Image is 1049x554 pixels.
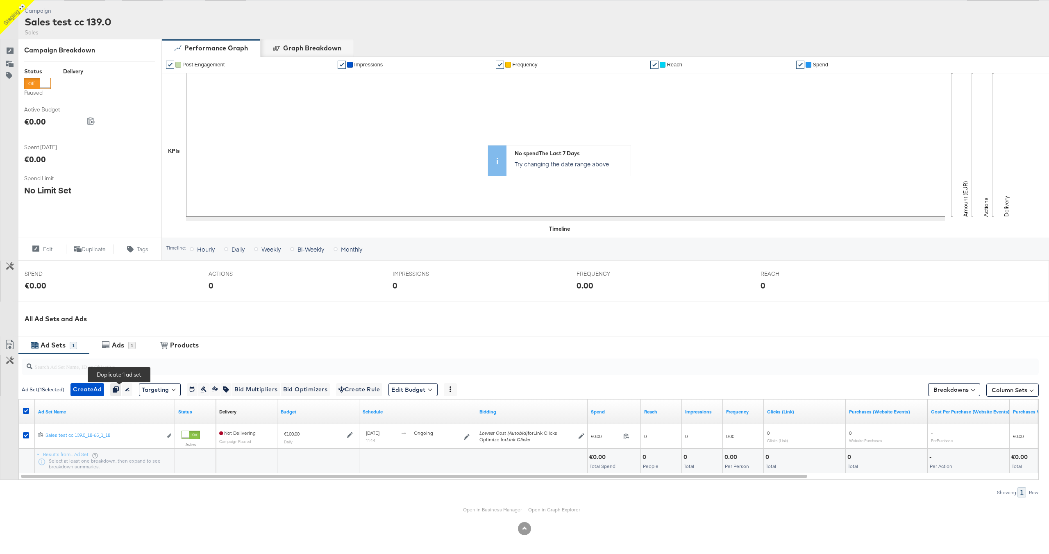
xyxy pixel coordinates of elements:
[182,442,200,447] label: Active
[931,430,933,436] span: -
[66,244,114,254] button: Duplicate
[997,490,1017,495] div: Showing:
[184,43,248,53] div: Performance Graph
[766,463,776,469] span: Total
[644,409,679,415] a: The number of people your ad was served to.
[761,270,822,278] span: REACH
[341,245,362,253] span: Monthly
[354,61,383,68] span: Impressions
[24,106,86,114] span: Active Budget
[929,453,934,461] div: -
[393,279,397,291] div: 0
[1029,490,1039,495] div: Row
[25,279,46,291] div: €0.00
[577,279,593,291] div: 0.00
[178,409,213,415] a: Shows the current state of your Ad Set.
[512,61,537,68] span: Frequency
[847,453,854,461] div: 0
[986,384,1039,397] button: Column Sets
[41,341,66,350] div: Ad Sets
[232,383,280,396] button: Bid Multipliers
[796,61,804,69] a: ✔
[45,432,162,438] div: Sales test cc 139.0_18-65_1_18
[24,184,71,196] div: No Limit Set
[137,245,148,253] span: Tags
[114,244,161,254] button: Tags
[724,453,740,461] div: 0.00
[297,245,324,253] span: Bi-Weekly
[577,270,638,278] span: FREQUENCY
[284,439,293,444] sub: Daily
[849,430,851,436] span: 0
[22,386,64,393] div: Ad Set ( 1 Selected)
[528,506,580,513] a: Open in Graph Explorer
[24,68,51,75] div: Status
[363,409,473,415] a: Shows when your Ad Set is scheduled to deliver.
[18,244,66,254] button: Edit
[219,409,236,415] a: Reflects the ability of your Ad Set to achieve delivery based on ad states, schedule and budget.
[931,438,953,443] sub: Per Purchase
[765,453,772,461] div: 0
[166,245,186,251] div: Timeline:
[496,61,504,69] a: ✔
[283,43,341,53] div: Graph Breakdown
[182,61,225,68] span: Post Engagement
[139,383,181,396] button: Targeting
[589,453,608,461] div: €0.00
[24,45,155,55] div: Campaign Breakdown
[726,409,761,415] a: The average number of times your ad was served to each person.
[506,436,530,443] em: Link Clicks
[209,270,270,278] span: ACTIONS
[393,270,454,278] span: IMPRESSIONS
[1012,463,1022,469] span: Total
[479,409,584,415] a: Shows your bid and optimisation settings for this Ad Set.
[643,453,649,461] div: 0
[166,61,174,69] a: ✔
[515,160,627,168] p: Try changing the date range above
[463,506,522,513] a: Open in Business Manager
[25,7,111,15] div: Campaign
[591,409,638,415] a: The total amount spent to date.
[128,342,136,349] div: 1
[219,409,236,415] div: Delivery
[414,430,433,436] span: ongoing
[63,68,83,75] div: Delivery
[82,245,106,253] span: Duplicate
[684,463,694,469] span: Total
[45,432,162,440] a: Sales test cc 139.0_18-65_1_18
[479,430,557,436] span: for Link Clicks
[667,61,682,68] span: Reach
[284,431,300,437] div: €100.00
[232,245,245,253] span: Daily
[197,245,215,253] span: Hourly
[24,153,46,165] div: €0.00
[1011,453,1030,461] div: €0.00
[24,89,51,97] label: Paused
[1017,487,1026,497] div: 1
[726,433,734,439] span: 0.00
[25,29,111,36] div: Sales
[590,463,615,469] span: Total Spend
[24,143,86,151] span: Spent [DATE]
[283,384,328,395] span: Bid Optimizers
[591,433,620,439] span: €0.00
[43,245,52,253] span: Edit
[24,175,86,182] span: Spend Limit
[685,433,688,439] span: 0
[515,150,627,157] div: No spend The Last 7 Days
[761,279,765,291] div: 0
[931,409,1010,415] a: The average cost for each purchase tracked by your Custom Audience pixel on your website after pe...
[848,463,858,469] span: Total
[338,384,380,395] span: Create Rule
[683,453,690,461] div: 0
[643,463,658,469] span: People
[650,61,658,69] a: ✔
[25,270,86,278] span: SPEND
[209,279,213,291] div: 0
[366,438,375,443] sub: 11:14
[24,116,46,127] div: €0.00
[644,433,647,439] span: 0
[38,409,172,415] a: Your Ad Set name.
[32,355,943,371] input: Search Ad Set Name, ID or Objective
[219,430,256,436] span: Not Delivering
